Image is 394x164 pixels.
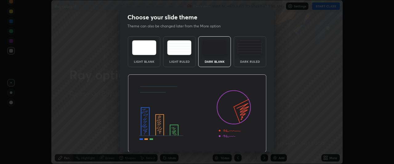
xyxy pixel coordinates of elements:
h2: Choose your slide theme [127,13,197,21]
img: darkRuledTheme.de295e13.svg [238,40,262,55]
img: lightRuledTheme.5fabf969.svg [167,40,191,55]
img: darkTheme.f0cc69e5.svg [203,40,227,55]
div: Dark Ruled [238,60,262,63]
div: Dark Blank [202,60,227,63]
div: Light Blank [132,60,156,63]
div: Light Ruled [167,60,192,63]
p: Theme can also be changed later from the More option [127,23,227,29]
img: lightTheme.e5ed3b09.svg [132,40,156,55]
img: darkThemeBanner.d06ce4a2.svg [128,74,267,153]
